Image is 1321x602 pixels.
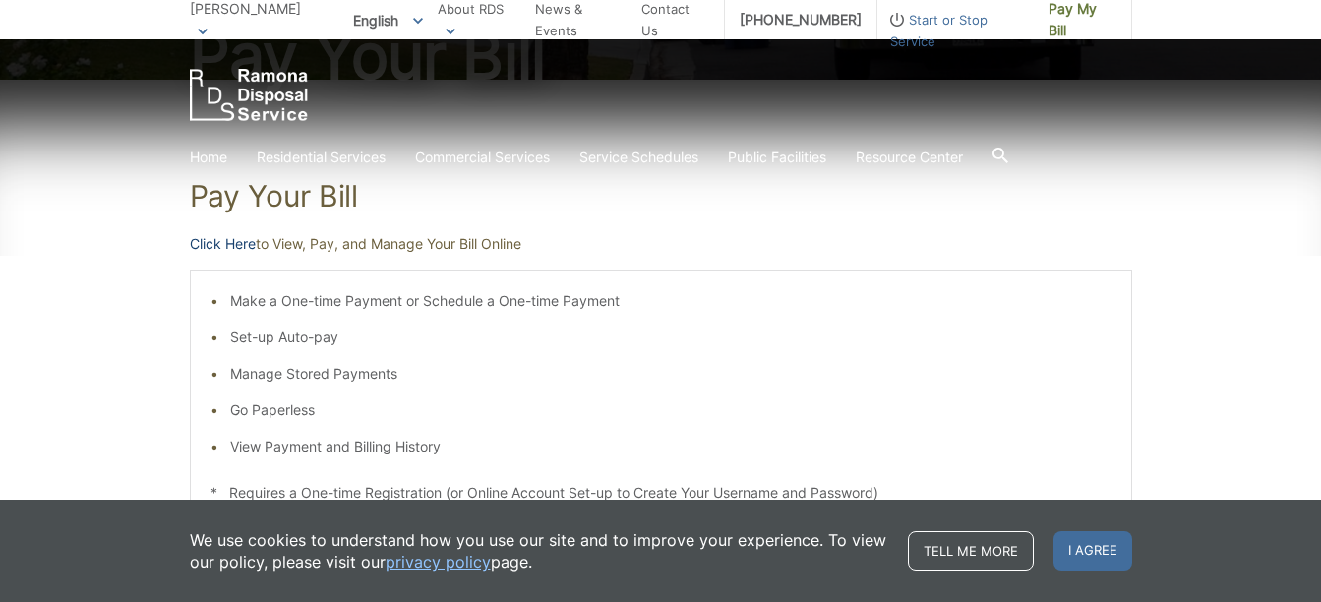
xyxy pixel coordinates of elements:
[230,399,1111,421] li: Go Paperless
[257,147,386,168] a: Residential Services
[230,327,1111,348] li: Set-up Auto-pay
[856,147,963,168] a: Resource Center
[190,147,227,168] a: Home
[190,233,256,255] a: Click Here
[579,147,698,168] a: Service Schedules
[210,482,1111,504] p: * Requires a One-time Registration (or Online Account Set-up to Create Your Username and Password)
[190,69,308,121] a: EDCD logo. Return to the homepage.
[386,551,491,572] a: privacy policy
[230,436,1111,457] li: View Payment and Billing History
[190,529,888,572] p: We use cookies to understand how you use our site and to improve your experience. To view our pol...
[190,178,1132,213] h1: Pay Your Bill
[1053,531,1132,571] span: I agree
[908,531,1034,571] a: Tell me more
[728,147,826,168] a: Public Facilities
[230,290,1111,312] li: Make a One-time Payment or Schedule a One-time Payment
[190,233,1132,255] p: to View, Pay, and Manage Your Bill Online
[338,4,438,36] span: English
[230,363,1111,385] li: Manage Stored Payments
[415,147,550,168] a: Commercial Services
